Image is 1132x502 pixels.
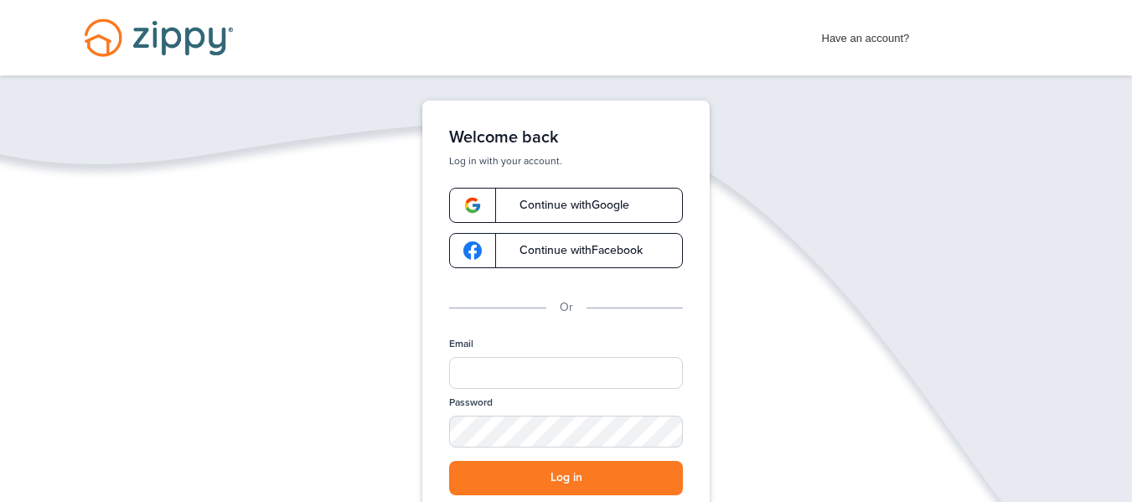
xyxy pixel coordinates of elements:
[463,241,482,260] img: google-logo
[503,245,643,256] span: Continue with Facebook
[449,416,683,448] input: Password
[463,196,482,215] img: google-logo
[449,396,493,410] label: Password
[449,154,683,168] p: Log in with your account.
[449,233,683,268] a: google-logoContinue withFacebook
[449,188,683,223] a: google-logoContinue withGoogle
[503,199,629,211] span: Continue with Google
[822,21,910,48] span: Have an account?
[449,357,683,389] input: Email
[449,461,683,495] button: Log in
[449,127,683,147] h1: Welcome back
[560,298,573,317] p: Or
[449,337,473,351] label: Email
